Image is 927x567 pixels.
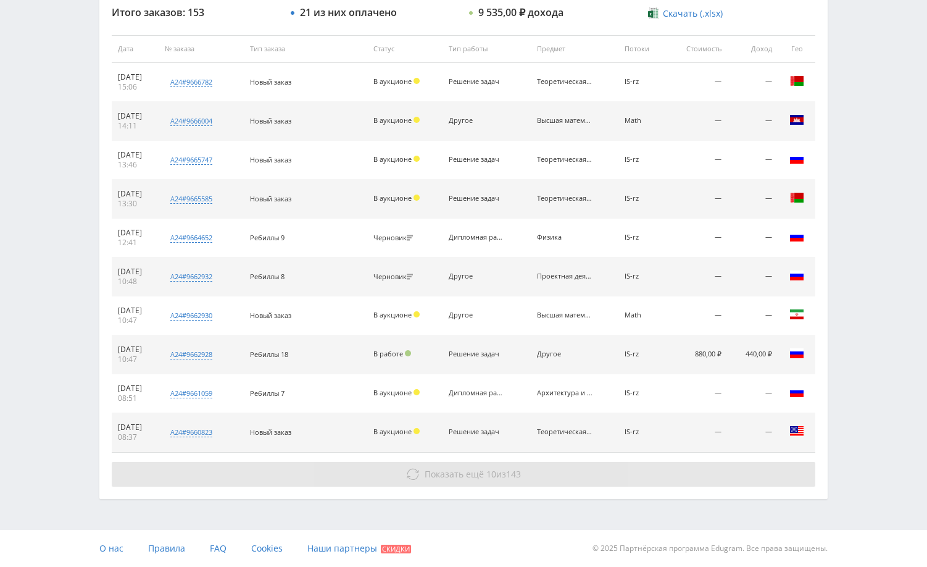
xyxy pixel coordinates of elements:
span: Показать ещё [425,468,484,480]
th: Статус [367,35,443,63]
div: a24#9666782 [170,77,212,87]
div: Черновик [373,273,416,281]
div: a24#9661059 [170,388,212,398]
span: Холд [414,389,420,395]
div: [DATE] [118,228,152,238]
div: 10:47 [118,316,152,325]
th: № заказа [159,35,243,63]
td: — [667,413,728,452]
div: Другое [537,350,592,358]
div: 08:51 [118,393,152,403]
div: a24#9665585 [170,194,212,204]
th: Гео [778,35,815,63]
div: Высшая математика [537,311,592,319]
span: В аукционе [373,115,412,125]
div: Архитектура и строительство [537,389,592,397]
span: Новый заказ [250,116,291,125]
span: 10 [486,468,496,480]
img: usa.png [789,424,804,439]
div: Дипломная работа [449,389,504,397]
div: 08:37 [118,432,152,442]
td: — [667,258,728,296]
td: — [728,63,778,102]
div: IS-rz [625,428,660,436]
div: Высшая математика [537,117,592,125]
div: Решение задач [449,350,504,358]
td: — [728,296,778,335]
div: [DATE] [118,267,152,277]
th: Тип работы [443,35,530,63]
div: Другое [449,272,504,280]
span: Холд [414,195,420,201]
img: rus.png [789,151,804,166]
div: 10:47 [118,355,152,364]
div: a24#9660823 [170,427,212,437]
td: — [728,413,778,452]
div: IS-rz [625,233,660,241]
div: IS-rz [625,272,660,280]
span: Холд [414,156,420,162]
span: Холд [414,117,420,123]
button: Показать ещё 10из143 [112,462,815,487]
div: [DATE] [118,111,152,121]
div: Другое [449,117,504,125]
span: В работе [373,349,403,358]
span: Cookies [251,542,283,554]
div: Теоретическая механика [537,195,592,203]
div: [DATE] [118,384,152,393]
span: В аукционе [373,193,412,203]
span: В аукционе [373,427,412,436]
td: — [667,141,728,180]
td: 440,00 ₽ [728,335,778,374]
span: Новый заказ [250,194,291,203]
span: Новый заказ [250,155,291,164]
td: — [728,374,778,413]
span: Скидки [381,545,411,553]
span: Правила [148,542,185,554]
td: — [728,141,778,180]
span: Холд [414,311,420,317]
div: Math [625,117,660,125]
th: Дата [112,35,159,63]
div: 13:30 [118,199,152,209]
span: В аукционе [373,310,412,319]
img: khm.png [789,112,804,127]
span: В аукционе [373,388,412,397]
span: Ребиллы 8 [250,272,285,281]
td: — [667,219,728,258]
td: 880,00 ₽ [667,335,728,374]
th: Стоимость [667,35,728,63]
span: Новый заказ [250,311,291,320]
div: IS-rz [625,389,660,397]
span: Холд [414,78,420,84]
div: 12:41 [118,238,152,248]
div: a24#9662928 [170,350,212,359]
span: Новый заказ [250,427,291,437]
span: Ребиллы 7 [250,388,285,398]
div: Решение задач [449,195,504,203]
div: [DATE] [118,150,152,160]
a: Правила [148,530,185,567]
div: IS-rz [625,156,660,164]
div: Решение задач [449,78,504,86]
div: [DATE] [118,345,152,355]
span: 143 [506,468,521,480]
img: xlsx [648,7,659,19]
div: 13:46 [118,160,152,170]
div: 14:11 [118,121,152,131]
div: Теоретическая механика [537,78,592,86]
div: a24#9662930 [170,311,212,321]
td: — [667,102,728,141]
div: a24#9666004 [170,116,212,126]
div: Черновик [373,234,416,242]
th: Тип заказа [244,35,367,63]
img: irn.png [789,307,804,322]
div: Физика [537,233,592,241]
span: из [425,468,521,480]
div: Решение задач [449,428,504,436]
th: Потоки [618,35,667,63]
th: Доход [728,35,778,63]
div: 21 из них оплачено [300,7,397,18]
td: — [728,180,778,219]
img: rus.png [789,229,804,244]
